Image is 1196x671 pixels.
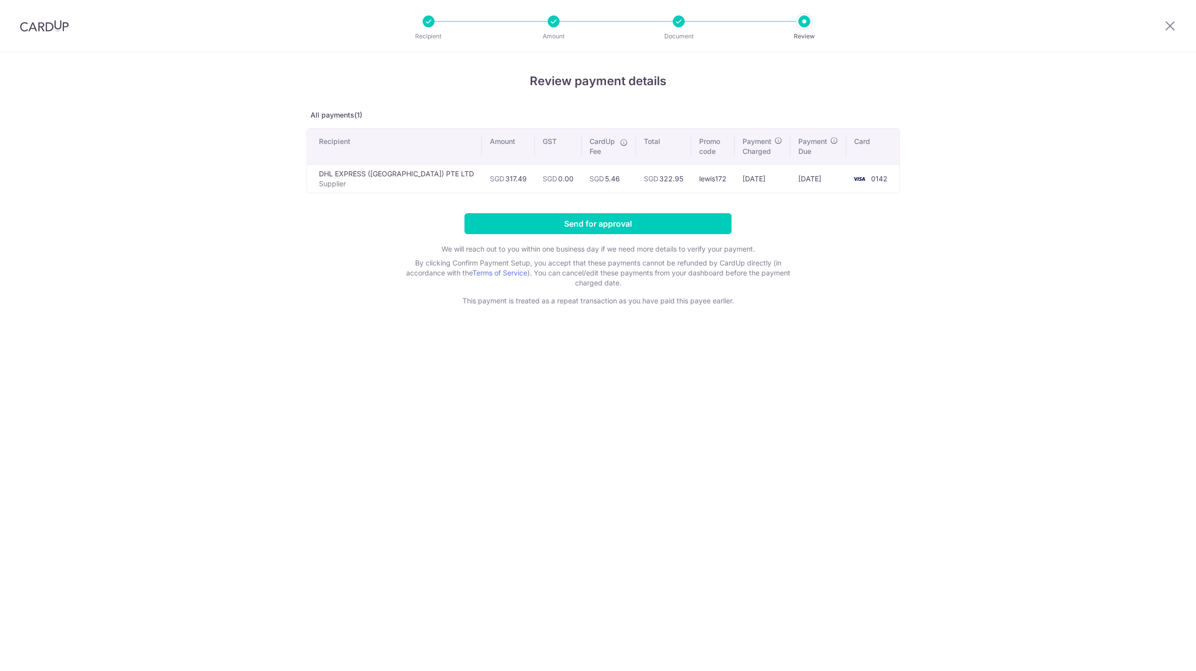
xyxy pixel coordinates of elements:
[767,31,841,41] p: Review
[743,136,771,156] span: Payment Charged
[642,31,716,41] p: Document
[1132,641,1186,666] iframe: Opens a widget where you can find more information
[399,258,797,288] p: By clicking Confirm Payment Setup, you accept that these payments cannot be refunded by CardUp di...
[590,136,615,156] span: CardUp Fee
[399,244,797,254] p: We will reach out to you within one business day if we need more details to verify your payment.
[582,164,636,193] td: 5.46
[319,179,474,189] p: Supplier
[490,174,504,183] span: SGD
[543,174,557,183] span: SGD
[399,296,797,306] p: This payment is treated as a repeat transaction as you have paid this payee earlier.
[464,213,732,234] input: Send for approval
[636,129,691,164] th: Total
[306,110,890,120] p: All payments(1)
[307,164,482,193] td: DHL EXPRESS ([GEOGRAPHIC_DATA]) PTE LTD
[535,164,582,193] td: 0.00
[636,164,691,193] td: 322.95
[871,174,888,183] span: 0142
[307,129,482,164] th: Recipient
[482,129,535,164] th: Amount
[691,164,735,193] td: lewis172
[392,31,465,41] p: Recipient
[517,31,591,41] p: Amount
[472,268,527,277] a: Terms of Service
[482,164,535,193] td: 317.49
[644,174,658,183] span: SGD
[735,164,790,193] td: [DATE]
[846,129,899,164] th: Card
[849,173,869,185] img: <span class="translation_missing" title="translation missing: en.account_steps.new_confirm_form.b...
[590,174,604,183] span: SGD
[20,20,69,32] img: CardUp
[691,129,735,164] th: Promo code
[790,164,846,193] td: [DATE]
[798,136,827,156] span: Payment Due
[306,72,890,90] h4: Review payment details
[535,129,582,164] th: GST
